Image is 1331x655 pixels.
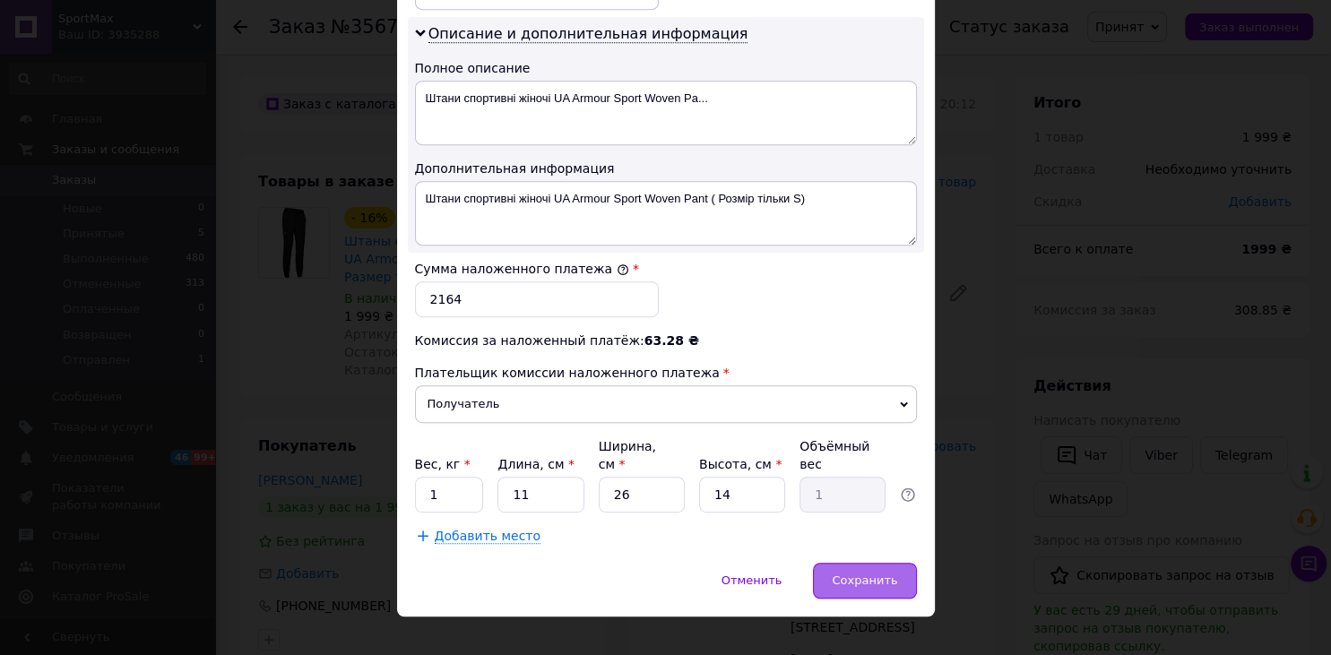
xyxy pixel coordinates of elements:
label: Длина, см [497,457,574,471]
span: Сохранить [832,573,897,587]
span: 63.28 ₴ [644,333,699,348]
label: Ширина, см [599,439,656,471]
textarea: Штани спортивні жіночі UA Armour Sport Woven Pant ( Розмір тільки S) [415,181,917,246]
div: Комиссия за наложенный платёж: [415,332,917,349]
span: Отменить [722,573,782,587]
span: Получатель [415,385,917,423]
label: Высота, см [699,457,782,471]
span: Добавить место [435,529,541,544]
label: Сумма наложенного платежа [415,262,629,276]
div: Полное описание [415,59,917,77]
div: Объёмный вес [799,437,886,473]
label: Вес, кг [415,457,471,471]
span: Плательщик комиссии наложенного платежа [415,366,720,380]
div: Дополнительная информация [415,159,917,177]
span: Описание и дополнительная информация [428,25,748,43]
textarea: Штани спортивні жіночі UA Armour Sport Woven Pa... [415,81,917,145]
